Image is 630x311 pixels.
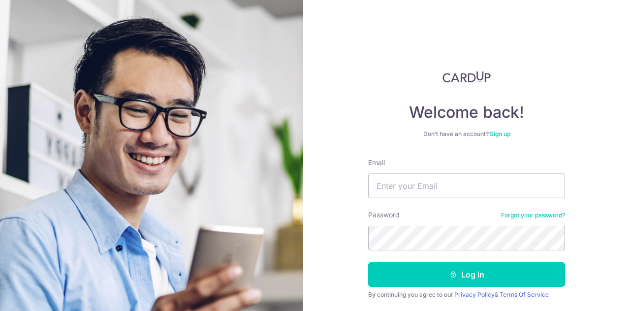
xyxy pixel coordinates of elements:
[442,71,491,83] img: CardUp Logo
[368,103,565,122] h4: Welcome back!
[368,130,565,138] div: Don’t have an account?
[368,158,385,168] label: Email
[501,211,565,219] a: Forgot your password?
[500,291,549,298] a: Terms Of Service
[490,130,510,138] a: Sign up
[368,291,565,299] div: By continuing you agree to our &
[368,173,565,198] input: Enter your Email
[368,262,565,287] button: Log in
[368,210,400,220] label: Password
[454,291,495,298] a: Privacy Policy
